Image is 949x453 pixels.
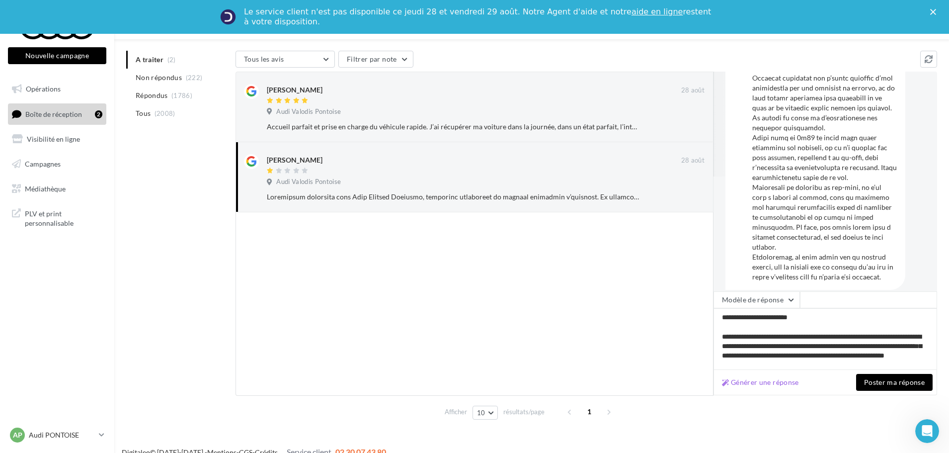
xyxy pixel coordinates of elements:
[6,103,108,125] a: Boîte de réception2
[930,9,940,15] div: Fermer
[236,51,335,68] button: Tous les avis
[25,109,82,118] span: Boîte de réception
[136,73,182,83] span: Non répondus
[25,184,66,192] span: Médiathèque
[267,85,322,95] div: [PERSON_NAME]
[276,107,341,116] span: Audi Valodis Pontoise
[26,85,61,93] span: Opérations
[267,192,640,202] div: Loremipsum dolorsita cons Adip Elitsed Doeiusmo, temporinc utlaboreet do magnaal enimadmin v’quis...
[13,430,22,440] span: AP
[6,203,108,232] a: PLV et print personnalisable
[25,207,102,228] span: PLV et print personnalisable
[632,7,683,16] a: aide en ligne
[95,110,102,118] div: 2
[25,160,61,168] span: Campagnes
[220,9,236,25] img: Profile image for Service-Client
[244,55,284,63] span: Tous les avis
[713,291,800,308] button: Modèle de réponse
[29,430,95,440] p: Audi PONTOISE
[276,178,341,186] span: Audi Valodis Pontoise
[244,7,713,27] div: Le service client n'est pas disponible ce jeudi 28 et vendredi 29 août. Notre Agent d'aide et not...
[752,23,897,282] div: Loremipsum dolorsita cons Adip Elitsed Doeiusmo, temporinc utlaboreet do magnaal enimadmin v’quis...
[171,91,192,99] span: (1786)
[445,407,467,417] span: Afficher
[136,108,151,118] span: Tous
[681,86,705,95] span: 28 août
[136,91,168,100] span: Répondus
[681,156,705,165] span: 28 août
[27,135,80,143] span: Visibilité en ligne
[718,376,803,388] button: Générer une réponse
[473,406,498,420] button: 10
[155,109,175,117] span: (2008)
[856,374,933,391] button: Poster ma réponse
[186,74,203,82] span: (222)
[267,122,640,132] div: Accueil parfait et prise en charge du véhicule rapide. J’ai récupérer ma voiture dans la journée,...
[6,129,108,150] a: Visibilité en ligne
[338,51,413,68] button: Filtrer par note
[6,79,108,99] a: Opérations
[8,426,106,445] a: AP Audi PONTOISE
[8,47,106,64] button: Nouvelle campagne
[6,154,108,175] a: Campagnes
[267,155,322,165] div: [PERSON_NAME]
[6,179,108,199] a: Médiathèque
[477,409,485,417] span: 10
[915,419,939,443] iframe: Intercom live chat
[581,404,597,420] span: 1
[503,407,545,417] span: résultats/page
